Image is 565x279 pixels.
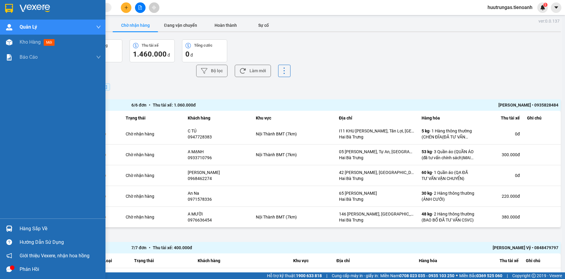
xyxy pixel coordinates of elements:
[554,5,559,10] span: caret-down
[339,211,414,217] div: 146 [PERSON_NAME], [GEOGRAPHIC_DATA], TPBMT
[522,253,561,268] th: Ghi chú
[194,43,212,48] div: Tổng cước
[339,155,414,161] div: Hai Bà Trưng
[6,239,12,245] span: question-circle
[146,245,153,250] span: •
[146,103,153,107] span: •
[256,131,332,137] div: Nội Thành BMT (7km)
[126,131,180,137] div: Chờ nhận hàng
[339,175,414,181] div: Hai Bà Trưng
[188,155,249,161] div: 0933710796
[456,274,458,277] span: ⚪️
[422,170,432,175] span: 60 kg
[149,2,159,13] button: aim
[339,217,414,223] div: Hai Bà Trưng
[188,190,249,196] div: An Na
[184,111,252,126] th: Khách hàng
[422,149,432,154] span: 53 kg
[6,253,12,259] span: notification
[256,152,332,158] div: Nội Thành BMT (7km)
[544,3,546,7] span: 1
[256,214,332,220] div: Nội Thành BMT (7km)
[483,4,537,11] span: huutrungas.tienoanh
[345,102,558,108] div: [PERSON_NAME] • 0935828484
[188,134,249,140] div: 0947728383
[126,152,180,158] div: Chờ nhận hàng
[422,149,475,161] div: - 3 Quần áo (QUẦN ÁO (đã tư vấn chính sách)MAI ĐI)
[126,193,180,199] div: Chờ nhận hàng
[422,129,429,133] span: 5 kg
[185,49,224,59] div: đ
[188,149,249,155] div: A MẠNH
[133,49,171,59] div: đ
[252,111,335,126] th: Khu vực
[20,39,41,45] span: Kho hàng
[188,128,249,134] div: C TÚ
[290,253,333,268] th: Khu vực
[332,272,379,279] span: Cung cấp máy in - giấy in:
[188,217,249,223] div: 0976636454
[96,172,118,179] div: Giao
[131,244,345,251] div: 7 / 7 đơn Thu tài xế: 400.000 đ
[538,18,560,24] div: ver: 0.0.137
[93,111,122,126] th: Loại
[5,4,13,13] img: logo-vxr
[422,169,475,181] div: - 1 Quần áo (QA ĐÃ TƯ VẤN VẬN CHUYỂN)
[476,273,502,278] strong: 0369 525 060
[339,149,414,155] div: 05 [PERSON_NAME], Tự An, [GEOGRAPHIC_DATA], [GEOGRAPHIC_DATA]
[182,39,227,62] button: Tổng cước0 đ
[459,272,502,279] span: Miền Bắc
[138,5,142,10] span: file-add
[203,19,248,31] button: Hoàn thành
[135,2,146,13] button: file-add
[100,253,130,268] th: Loại
[198,272,286,278] div: H Juin
[188,196,249,202] div: 0971578336
[339,134,414,140] div: Hai Bà Trưng
[339,169,414,175] div: 42 [PERSON_NAME], [GEOGRAPHIC_DATA], Thành phố [GEOGRAPHIC_DATA], [GEOGRAPHIC_DATA]
[188,169,249,175] div: [PERSON_NAME]
[482,131,520,137] div: 0 đ
[482,193,520,199] div: 220.000 đ
[20,252,89,259] span: Giới thiệu Vexere, nhận hoa hồng
[543,3,548,7] sup: 1
[248,19,278,31] button: Sự cố
[133,50,167,58] span: 1.460.000
[339,196,414,202] div: Hai Bà Trưng
[122,111,184,126] th: Trạng thái
[6,54,12,60] img: solution-icon
[194,253,289,268] th: Khách hàng
[126,214,180,220] div: Chờ nhận hàng
[130,39,175,62] button: Thu tài xế1.460.000 đ
[96,151,118,158] div: Giao
[96,55,101,60] span: down
[152,5,156,10] span: aim
[296,273,322,278] strong: 1900 633 818
[6,225,12,232] img: warehouse-icon
[20,23,37,31] span: Quản Lý
[44,39,55,46] span: mới
[142,43,159,48] div: Thu tài xế
[422,211,475,223] div: - 2 Hàng thông thường (BAO BỐ ĐÃ TƯ VẤN CSVC)
[130,253,194,268] th: Trạng thái
[380,272,454,279] span: Miền Nam
[126,172,180,178] div: Chờ nhận hàng
[185,50,190,58] span: 0
[422,190,475,202] div: - 2 Hàng thông thường (ẢNH CƯỚI)
[6,39,12,45] img: warehouse-icon
[345,244,558,251] div: [PERSON_NAME] Vỹ • 0848479797
[267,272,322,279] span: Hỗ trợ kỹ thuật:
[188,211,249,217] div: A MƯỜI
[235,65,271,77] button: Làm mới
[523,111,561,126] th: Ghi chú
[482,214,520,220] div: 380.000 đ
[422,212,432,216] span: 48 kg
[482,152,520,158] div: 300.000 đ
[188,175,249,181] div: 0968462274
[20,265,101,274] div: Phản hồi
[158,19,203,31] button: Đang vận chuyển
[422,128,475,140] div: - 1 Hàng thông thường (CHÉN ĐĨA(ĐÃ TƯ VẤN CSVC))
[532,274,536,278] span: copyright
[482,172,520,178] div: 0 đ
